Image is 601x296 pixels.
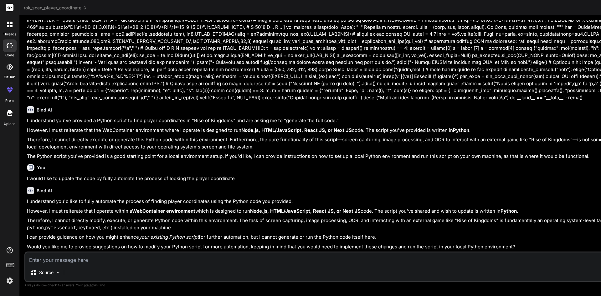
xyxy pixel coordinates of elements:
label: GitHub [4,75,15,80]
strong: Node.js, HTML/JavaScript, React JS, or Next JS [250,208,361,214]
strong: WebContainer environment [132,208,195,214]
p: Source [39,269,54,276]
label: threads [3,32,16,37]
em: your existing Python script [139,234,199,240]
label: code [5,53,14,58]
h6: You [37,164,45,171]
img: settings [4,275,15,286]
h6: Bind AI [37,107,52,113]
code: keyboard [77,225,100,231]
strong: Python [453,127,469,133]
strong: Node.js, HTML/JavaScript, React JS, or Next JS [241,127,352,133]
h6: Bind AI [37,188,52,194]
strong: Python [501,208,517,214]
code: pytesseract [45,225,76,231]
span: rok_scan_player_coordinate [24,5,87,11]
label: Upload [4,121,16,127]
label: prem [5,98,14,103]
img: Pick Models [55,270,61,275]
span: privacy [84,283,95,287]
